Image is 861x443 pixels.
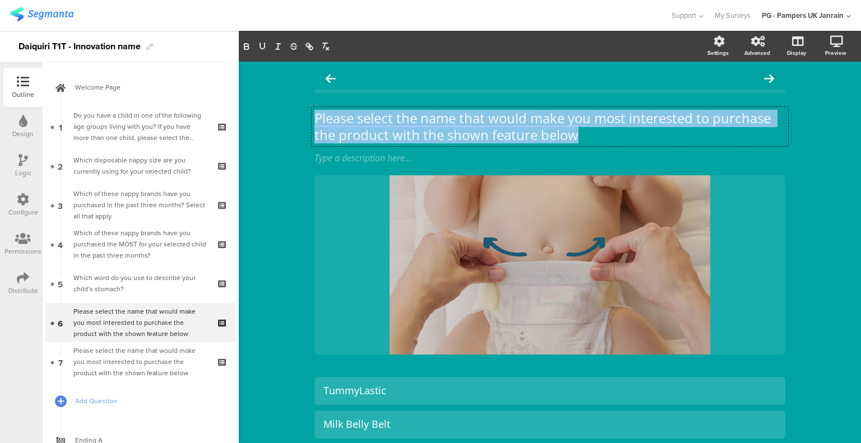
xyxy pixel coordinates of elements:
[12,90,34,100] div: Outline
[58,356,63,368] span: 7
[45,185,236,225] a: 3 Which of these nappy brands have you purchased in the past three months? Select all that apply
[73,345,207,379] div: Please select the name that would make you most interested to purchase the product with the shown...
[45,342,236,381] a: 7 Please select the name that would make you most interested to purchase the product with the sho...
[45,107,236,146] a: 1 Do you have a child in one of the following age groups living with you? If you have more than o...
[58,277,63,290] span: 5
[672,10,696,21] span: Support
[58,199,63,211] span: 3
[707,49,729,57] div: Settings
[18,38,141,55] div: Daiquiri T1T - Innovation name
[323,384,776,397] div: TummyLastic
[390,175,710,355] img: Please select the name that would make you most interested to purchase the product with the shown...
[59,120,62,133] span: 1
[4,246,41,257] div: Permissions
[825,49,846,57] div: Preview
[73,306,207,339] div: Please select the name that would make you most interested to purchase the product with the shown...
[75,395,219,407] span: Add Question
[314,152,785,164] div: Type a description here...
[787,49,806,57] div: Display
[75,82,219,93] span: Welcome Page
[73,227,207,261] div: Which of these nappy brands have you purchased the MOST for your selected child in the past three...
[45,225,236,264] a: 4 Which of these nappy brands have you purchased the MOST for your selected child in the past thr...
[73,155,207,177] div: Which disposable nappy size are you currently using for your selected child?
[762,10,844,21] div: PG - Pampers UK Janrain
[8,207,38,217] div: Configure
[45,303,236,342] a: 6 Please select the name that would make you most interested to purchase the product with the sho...
[45,68,236,107] a: Welcome Page
[58,316,63,329] span: 6
[58,160,63,172] span: 2
[58,238,63,250] span: 4
[744,49,770,57] div: Advanced
[73,272,207,295] div: Which word do you use to describe your child’s stomach?
[8,286,38,296] div: Distribute
[73,188,207,222] div: Which of these nappy brands have you purchased in the past three months? Select all that apply
[73,110,207,143] div: Do you have a child in one of the following age groups living with you? If you have more than one...
[45,264,236,303] a: 5 Which word do you use to describe your child’s stomach?
[10,7,73,21] img: segmanta logo
[15,168,31,178] div: Logic
[12,129,34,139] div: Design
[314,110,785,143] p: Please select the name that would make you most interested to purchase the product with the shown...
[45,146,236,185] a: 2 Which disposable nappy size are you currently using for your selected child?
[323,418,776,431] div: Milk Belly Belt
